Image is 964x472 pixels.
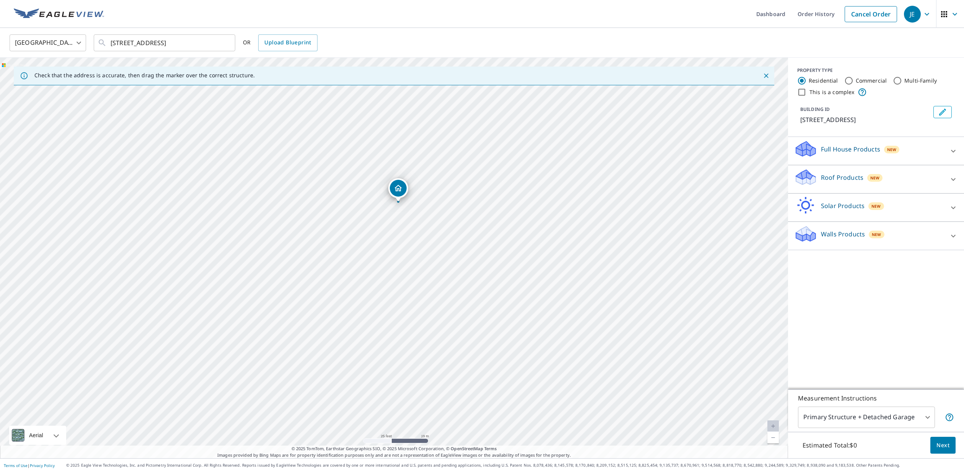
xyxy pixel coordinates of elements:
[10,32,86,54] div: [GEOGRAPHIC_DATA]
[34,72,255,79] p: Check that the address is accurate, then drag the marker over the correct structure.
[111,32,220,54] input: Search by address or latitude-longitude
[856,77,887,85] label: Commercial
[870,175,879,181] span: New
[809,77,838,85] label: Residential
[821,201,865,210] p: Solar Products
[258,34,317,51] a: Upload Blueprint
[809,88,855,96] label: This is a complex
[798,407,935,428] div: Primary Structure + Detached Garage
[264,38,311,47] span: Upload Blueprint
[767,420,779,432] a: Current Level 20, Zoom In Disabled
[30,463,55,468] a: Privacy Policy
[761,71,771,81] button: Close
[887,146,896,153] span: New
[767,432,779,443] a: Current Level 20, Zoom Out
[4,463,55,468] p: |
[291,446,497,452] span: © 2025 TomTom, Earthstar Geographics SIO, © 2025 Microsoft Corporation, ©
[800,106,830,112] p: BUILDING ID
[933,106,952,118] button: Edit building 1
[796,437,863,454] p: Estimated Total: $0
[4,463,28,468] a: Terms of Use
[821,145,880,154] p: Full House Products
[27,426,46,445] div: Aerial
[845,6,897,22] a: Cancel Order
[794,140,958,162] div: Full House ProductsNew
[794,197,958,218] div: Solar ProductsNew
[798,394,954,403] p: Measurement Instructions
[871,203,881,209] span: New
[797,67,955,74] div: PROPERTY TYPE
[14,8,104,20] img: EV Logo
[872,231,881,238] span: New
[936,441,949,450] span: Next
[945,413,954,422] span: Your report will include the primary structure and a detached garage if one exists.
[243,34,318,51] div: OR
[821,173,863,182] p: Roof Products
[821,229,865,239] p: Walls Products
[800,115,930,124] p: [STREET_ADDRESS]
[904,77,937,85] label: Multi-Family
[484,446,497,451] a: Terms
[930,437,956,454] button: Next
[9,426,66,445] div: Aerial
[66,462,960,468] p: © 2025 Eagle View Technologies, Inc. and Pictometry International Corp. All Rights Reserved. Repo...
[451,446,483,451] a: OpenStreetMap
[794,168,958,190] div: Roof ProductsNew
[904,6,921,23] div: JE
[794,225,958,247] div: Walls ProductsNew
